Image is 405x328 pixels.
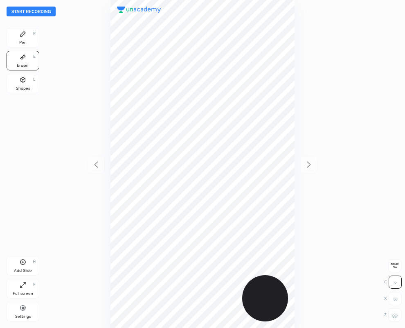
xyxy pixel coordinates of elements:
div: E [33,54,36,59]
button: Start recording [7,7,56,16]
div: Full screen [13,292,33,296]
div: Eraser [17,63,29,68]
img: logo.38c385cc.svg [117,7,161,13]
div: Settings [15,314,31,319]
div: X [384,292,402,305]
div: P [33,32,36,36]
div: H [33,260,36,264]
div: Pen [19,41,27,45]
div: C [384,276,402,289]
span: Erase all [389,263,401,269]
div: F [33,283,36,287]
div: Add Slide [14,269,32,273]
div: L [33,77,36,81]
div: Shapes [16,86,30,90]
div: Z [384,308,401,321]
